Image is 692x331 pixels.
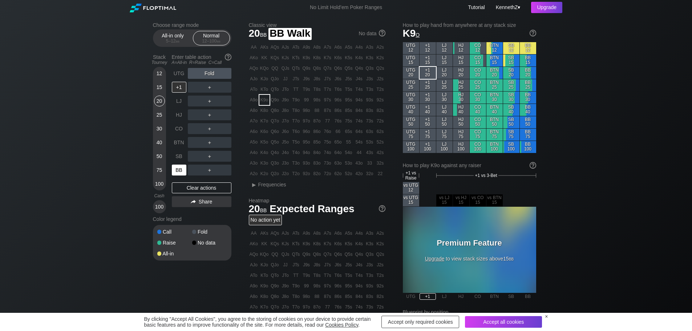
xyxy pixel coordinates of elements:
[365,42,375,52] div: A3s
[249,116,259,126] div: A7o
[365,137,375,147] div: 53s
[188,151,231,162] div: ＋
[302,158,312,168] div: 93o
[365,84,375,94] div: T3s
[470,79,486,91] div: CO 25
[172,151,186,162] div: SB
[503,67,519,79] div: SB 20
[280,95,291,105] div: J9o
[520,104,536,116] div: BB 40
[249,148,259,158] div: A4o
[403,28,420,39] span: K9
[453,104,469,116] div: HJ 40
[259,158,270,168] div: K3o
[503,92,519,104] div: SB 30
[520,67,536,79] div: BB 20
[344,53,354,63] div: K5s
[436,129,453,141] div: LJ 75
[503,55,519,66] div: SB 15
[302,148,312,158] div: 94o
[470,92,486,104] div: CO 30
[354,158,364,168] div: 43o
[192,240,227,245] div: No data
[453,116,469,128] div: HJ 50
[154,165,165,175] div: 75
[312,42,322,52] div: A8s
[545,314,548,319] div: ×
[529,161,537,169] img: help.32db89a4.svg
[249,63,259,73] div: AQo
[216,39,220,44] span: bb
[436,92,453,104] div: LJ 30
[259,53,270,63] div: KK
[302,95,312,105] div: 99
[503,104,519,116] div: SB 40
[270,126,280,137] div: Q6o
[150,51,169,68] div: Stack
[503,116,519,128] div: SB 50
[154,68,165,79] div: 12
[270,53,280,63] div: KQs
[312,137,322,147] div: 85o
[470,67,486,79] div: CO 20
[344,84,354,94] div: T5s
[375,53,385,63] div: K2s
[375,63,385,73] div: Q2s
[403,104,419,116] div: UTG 40
[354,105,364,116] div: 84s
[381,316,459,328] div: Accept only required cookies
[486,79,503,91] div: BTN 25
[172,96,186,106] div: LJ
[323,148,333,158] div: 74o
[270,105,280,116] div: Q8o
[157,229,192,234] div: Call
[403,55,419,66] div: UTG 15
[529,29,537,37] img: help.32db89a4.svg
[323,53,333,63] div: K7s
[224,53,232,61] img: help.32db89a4.svg
[333,148,343,158] div: 64o
[312,84,322,94] div: T8s
[503,42,519,54] div: SB 12
[270,116,280,126] div: Q7o
[420,116,436,128] div: +1 50
[312,105,322,116] div: 88
[520,129,536,141] div: BB 75
[196,39,227,44] div: 12 – 100
[249,84,259,94] div: ATo
[323,42,333,52] div: A7s
[403,67,419,79] div: UTG 20
[323,126,333,137] div: 76o
[323,158,333,168] div: 73o
[291,105,301,116] div: T8o
[365,116,375,126] div: 73s
[403,116,419,128] div: UTG 50
[158,39,188,44] div: 5 – 12
[354,95,364,105] div: 94s
[365,105,375,116] div: 83s
[249,74,259,84] div: AJo
[195,31,228,45] div: Normal
[270,169,280,179] div: Q2o
[154,137,165,148] div: 40
[270,158,280,168] div: Q3o
[280,158,291,168] div: J3o
[323,95,333,105] div: 97s
[280,74,291,84] div: JJ
[291,84,301,94] div: TT
[453,141,469,153] div: HJ 100
[270,63,280,73] div: QQ
[312,148,322,158] div: 84o
[344,95,354,105] div: 95s
[154,178,165,189] div: 100
[259,74,270,84] div: KJo
[436,141,453,153] div: LJ 100
[299,4,393,12] div: No Limit Hold’em Poker Ranges
[291,158,301,168] div: T3o
[249,169,259,179] div: A2o
[436,42,453,54] div: LJ 12
[486,141,503,153] div: BTN 100
[259,137,270,147] div: K5o
[156,31,190,45] div: All-in only
[323,116,333,126] div: 77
